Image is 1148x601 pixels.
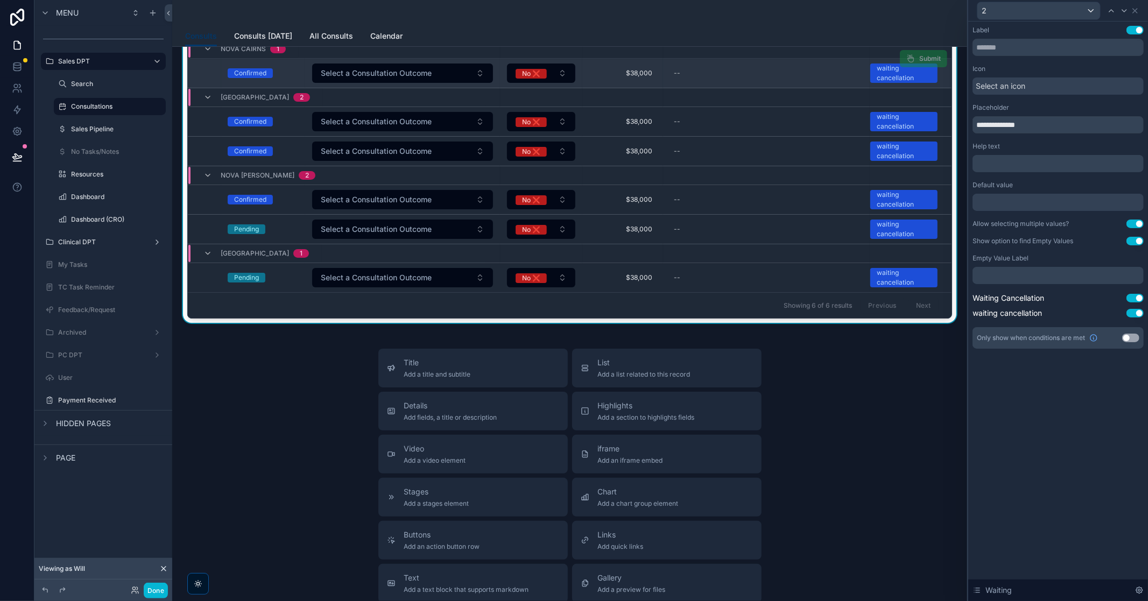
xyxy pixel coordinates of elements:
a: waiting cancellation [870,220,938,239]
span: Select a Consultation Outcome [321,146,432,157]
label: Placeholder [973,103,1009,112]
div: Allow selecting multiple values? [973,220,1069,228]
div: -- [674,273,680,282]
a: -- [670,113,863,130]
label: Resources [71,170,164,179]
a: Pending [228,273,299,282]
span: Select an icon [976,81,1025,91]
span: Add a title and subtitle [404,370,471,379]
span: waiting cancellation [973,308,1042,319]
div: No ❌ [522,117,540,127]
a: Select Button [312,63,494,83]
span: Only show when conditions are met [977,334,1085,342]
div: -- [674,147,680,155]
button: 2 [977,2,1101,20]
a: waiting cancellation [870,112,938,131]
a: Select Button [506,219,576,239]
button: Select Button [507,268,575,287]
div: No ❌ [522,225,540,235]
button: Select Button [507,63,575,83]
span: All Consults [309,31,353,41]
span: $38,000 [593,225,652,234]
label: PC DPT [58,351,149,359]
a: $38,000 [589,65,657,82]
div: No ❌ [522,273,540,283]
label: Icon [973,65,985,73]
span: Nova Cairns [221,45,266,53]
div: Pending [234,273,259,282]
span: Add a preview for files [598,585,666,594]
span: [GEOGRAPHIC_DATA] [221,93,289,102]
a: Select Button [506,141,576,161]
span: Calendar [370,31,403,41]
span: iframe [598,443,663,454]
span: Add quick links [598,542,644,551]
div: waiting cancellation [877,268,931,287]
span: Consults [185,31,217,41]
a: Calendar [370,26,403,48]
div: Confirmed [234,146,266,156]
a: Dashboard [54,188,166,206]
a: $38,000 [589,143,657,160]
span: Nova [PERSON_NAME] [221,171,294,180]
a: Select Button [506,189,576,210]
span: Waiting [985,585,1012,596]
div: waiting cancellation [877,220,931,239]
a: Confirmed [228,117,299,126]
div: -- [674,69,680,77]
span: Add an iframe embed [598,456,663,465]
a: waiting cancellation [870,142,938,161]
button: Select Button [507,142,575,161]
a: All Consults [309,26,353,48]
button: StagesAdd a stages element [378,478,568,517]
span: Select a Consultation Outcome [321,194,432,205]
span: List [598,357,691,368]
button: ChartAdd a chart group element [572,478,762,517]
div: -- [674,117,680,126]
label: Empty Value Label [973,254,1029,263]
a: Select Button [312,111,494,132]
label: Archived [58,328,149,337]
a: waiting cancellation [870,63,938,83]
label: Payment Received [58,396,164,405]
a: -- [670,221,863,238]
button: iframeAdd an iframe embed [572,435,762,473]
a: Pending [228,224,299,234]
a: Consults [DATE] [234,26,292,48]
div: waiting cancellation [877,63,931,83]
div: 2 [300,93,304,102]
a: waiting cancellation [870,190,938,209]
a: Confirmed [228,68,299,78]
a: Search [54,75,166,93]
a: Resources [54,166,166,183]
div: waiting cancellation [877,142,931,161]
a: PC DPT [41,347,166,364]
span: $38,000 [593,117,652,126]
span: Select a Consultation Outcome [321,116,432,127]
label: My Tasks [58,260,164,269]
button: VideoAdd a video element [378,435,568,473]
a: Consults [185,26,217,47]
label: Dashboard (CRO) [71,215,164,224]
span: Page [56,452,75,463]
a: Clinical DPT [41,234,166,251]
div: Label [973,26,989,34]
a: My Tasks [41,256,166,273]
span: Add a text block that supports markdown [404,585,529,594]
a: Select Button [312,189,494,210]
span: Buttons [404,529,480,540]
div: No ❌ [522,147,540,157]
span: Stages [404,486,469,497]
a: $38,000 [589,113,657,130]
div: scrollable content [973,267,1144,284]
button: Select Button [312,190,493,209]
a: No Tasks/Notes [54,143,166,160]
span: Add a video element [404,456,466,465]
a: waiting cancellation [870,268,938,287]
a: Confirmed [228,146,299,156]
span: Gallery [598,572,666,583]
a: Select Button [506,111,576,132]
a: -- [670,143,863,160]
button: Select Button [312,268,493,287]
a: Select Button [312,267,494,288]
